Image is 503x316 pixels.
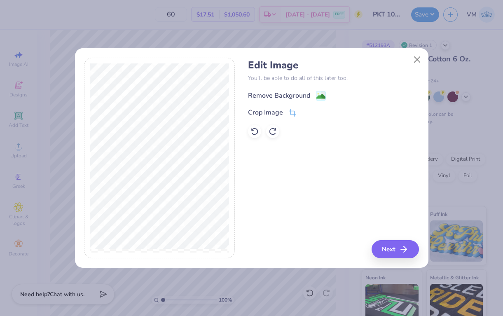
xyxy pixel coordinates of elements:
[409,52,425,68] button: Close
[372,240,419,258] button: Next
[248,108,283,117] div: Crop Image
[248,59,419,71] h4: Edit Image
[248,91,310,101] div: Remove Background
[248,74,419,82] p: You’ll be able to do all of this later too.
